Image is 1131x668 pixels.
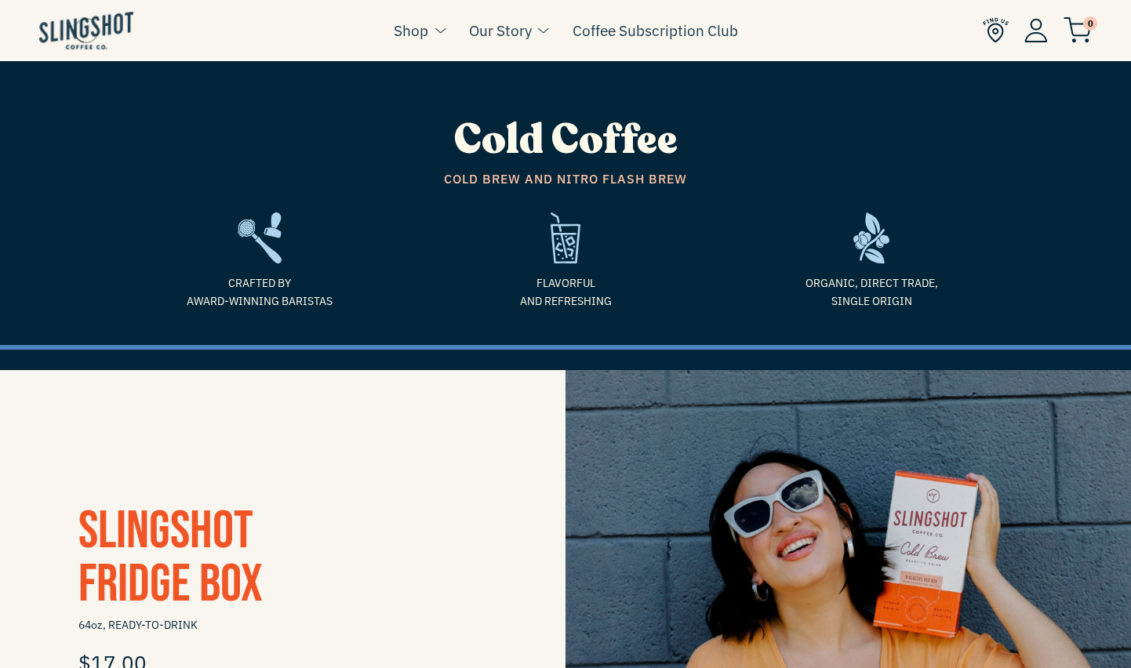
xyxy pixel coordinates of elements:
img: Find Us [983,17,1009,43]
img: Account [1024,18,1048,42]
span: Flavorful and refreshing [424,274,707,310]
span: Organic, Direct Trade, Single Origin [730,274,1013,310]
span: Cold Coffee [454,112,678,168]
img: refreshing-1635975143169.svg [551,212,580,263]
a: SlingshotFridge Box [78,499,263,616]
span: Crafted by Award-Winning Baristas [118,274,401,310]
a: 0 [1064,20,1092,39]
a: Shop [394,19,428,42]
span: Slingshot Fridge Box [78,499,263,616]
span: 64oz, READY-TO-DRINK [78,612,487,639]
span: 0 [1083,16,1097,31]
img: frame-1635784469962.svg [853,212,890,263]
a: Coffee Subscription Club [573,19,738,42]
img: cart [1064,17,1092,43]
span: Cold Brew and Nitro Flash Brew [118,169,1013,190]
a: Our Story [469,19,532,42]
img: frame2-1635783918803.svg [238,212,282,263]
